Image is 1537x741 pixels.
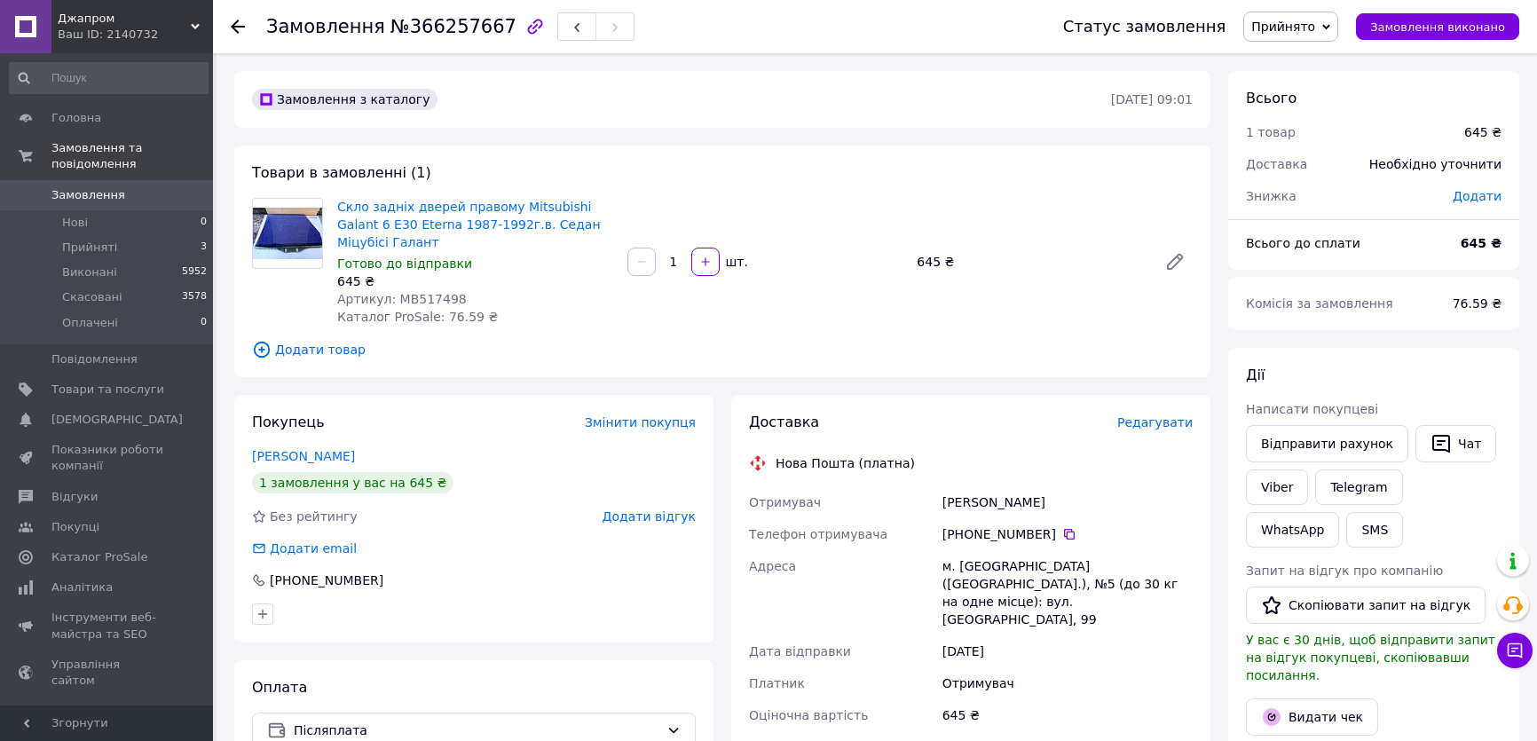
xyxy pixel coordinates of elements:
span: У вас є 30 днів, щоб відправити запит на відгук покупцеві, скопіювавши посилання. [1246,633,1495,682]
span: Замовлення [266,16,385,37]
span: Додати відгук [603,509,696,524]
span: Каталог ProSale [51,549,147,565]
div: 645 ₴ [337,272,613,290]
div: [PERSON_NAME] [939,486,1196,518]
span: Джапром [58,11,191,27]
span: Покупець [252,414,325,430]
input: Пошук [9,62,209,94]
span: Повідомлення [51,351,138,367]
span: Артикул: MB517498 [337,292,467,306]
div: м. [GEOGRAPHIC_DATA] ([GEOGRAPHIC_DATA].), №5 (до 30 кг на одне місце): вул. [GEOGRAPHIC_DATA], 99 [939,550,1196,635]
a: [PERSON_NAME] [252,449,355,463]
span: Управління сайтом [51,657,164,689]
span: Скасовані [62,289,122,305]
div: 645 ₴ [939,699,1196,731]
div: Ваш ID: 2140732 [58,27,213,43]
span: Написати покупцеві [1246,402,1378,416]
div: [PHONE_NUMBER] [942,525,1193,543]
span: Платник [749,676,805,690]
span: 1 товар [1246,125,1296,139]
a: WhatsApp [1246,512,1339,548]
span: Виконані [62,264,117,280]
span: Отримувач [749,495,821,509]
span: Адреса [749,559,796,573]
img: Скло задніх дверей правому Mitsubishi Galant 6 E30 Eterna 1987-1992г.в. Седан Міцубісі Галант [253,208,322,260]
span: Всього [1246,90,1297,106]
span: Додати [1453,189,1502,203]
div: Додати email [268,540,359,557]
span: Оплата [252,679,307,696]
div: Отримувач [939,667,1196,699]
span: Товари та послуги [51,382,164,398]
span: Головна [51,110,101,126]
span: Комісія за замовлення [1246,296,1393,311]
span: Без рейтингу [270,509,358,524]
span: Аналітика [51,579,113,595]
span: Показники роботи компанії [51,442,164,474]
button: Чат з покупцем [1497,633,1533,668]
span: [DEMOGRAPHIC_DATA] [51,412,183,428]
span: №366257667 [390,16,516,37]
span: Відгуки [51,489,98,505]
div: Необхідно уточнити [1359,145,1512,184]
button: Чат [1415,425,1496,462]
span: Знижка [1246,189,1297,203]
div: [DATE] [939,635,1196,667]
div: 1 замовлення у вас на 645 ₴ [252,472,453,493]
a: Viber [1246,469,1308,505]
span: Телефон отримувача [749,527,887,541]
span: Дії [1246,367,1265,383]
a: Telegram [1315,469,1402,505]
span: Замовлення [51,187,125,203]
div: Нова Пошта (платна) [771,454,919,472]
div: Повернутися назад [231,18,245,35]
span: 3578 [182,289,207,305]
span: 76.59 ₴ [1453,296,1502,311]
span: Редагувати [1117,415,1193,430]
span: Нові [62,215,88,231]
button: Скопіювати запит на відгук [1246,587,1486,624]
span: Готово до відправки [337,256,472,271]
span: Післяплата [294,721,659,740]
a: Редагувати [1157,244,1193,280]
div: Замовлення з каталогу [252,89,437,110]
button: Видати чек [1246,698,1378,736]
span: Інструменти веб-майстра та SEO [51,610,164,642]
div: [PHONE_NUMBER] [268,572,385,589]
span: Доставка [1246,157,1307,171]
b: 645 ₴ [1461,236,1502,250]
button: SMS [1346,512,1403,548]
span: Змінити покупця [585,415,696,430]
div: 645 ₴ [1464,123,1502,141]
span: 5952 [182,264,207,280]
span: 0 [201,315,207,331]
span: Покупці [51,519,99,535]
a: Скло задніх дверей правому Mitsubishi Galant 6 E30 Eterna 1987-1992г.в. Седан Міцубісі Галант [337,200,601,249]
div: Статус замовлення [1063,18,1226,35]
span: Оціночна вартість [749,708,868,722]
div: 645 ₴ [910,249,1150,274]
div: шт. [721,253,750,271]
span: Прийнято [1251,20,1315,34]
span: Замовлення виконано [1370,20,1505,34]
time: [DATE] 09:01 [1111,92,1193,106]
span: Додати товар [252,340,1193,359]
span: Дата відправки [749,644,851,658]
span: 3 [201,240,207,256]
span: Прийняті [62,240,117,256]
span: Запит на відгук про компанію [1246,564,1443,578]
span: Гаманець компанії [51,703,164,735]
span: Замовлення та повідомлення [51,140,213,172]
span: Каталог ProSale: 76.59 ₴ [337,310,498,324]
span: 0 [201,215,207,231]
span: Доставка [749,414,819,430]
span: Товари в замовленні (1) [252,164,431,181]
div: Додати email [250,540,359,557]
button: Замовлення виконано [1356,13,1519,40]
button: Відправити рахунок [1246,425,1408,462]
span: Оплачені [62,315,118,331]
span: Всього до сплати [1246,236,1360,250]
